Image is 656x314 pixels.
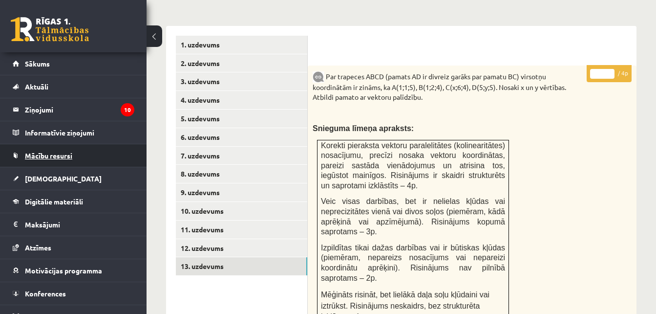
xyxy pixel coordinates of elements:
[587,65,632,82] p: / 4p
[313,124,414,133] span: Snieguma līmeņa apraksts:
[13,75,134,98] a: Aktuāli
[176,202,307,220] a: 10. uzdevums
[176,165,307,183] a: 8. uzdevums
[25,59,50,68] span: Sākums
[25,289,66,298] span: Konferences
[176,72,307,90] a: 3. uzdevums
[25,121,134,144] legend: Informatīvie ziņojumi
[176,110,307,128] a: 5. uzdevums
[317,49,321,53] img: Balts.png
[13,52,134,75] a: Sākums
[176,128,307,146] a: 6. uzdevums
[13,213,134,236] a: Maksājumi
[321,141,505,190] span: Korekti pieraksta vektoru paralelitātes (kolinearitātes) nosacījumu, precīzi nosaka vektoru koord...
[25,213,134,236] legend: Maksājumi
[13,236,134,259] a: Atzīmes
[25,151,72,160] span: Mācību resursi
[176,36,307,54] a: 1. uzdevums
[176,54,307,72] a: 2. uzdevums
[25,98,134,121] legend: Ziņojumi
[25,266,102,275] span: Motivācijas programma
[25,243,51,252] span: Atzīmes
[13,167,134,190] a: [DEMOGRAPHIC_DATA]
[176,221,307,239] a: 11. uzdevums
[176,239,307,257] a: 12. uzdevums
[313,70,583,102] p: Par trapeces ABCD (pamats AD ir divreiz garāks par pamatu BC) virsotņu koordinātām ir zināms, ka ...
[176,91,307,109] a: 4. uzdevums
[13,98,134,121] a: Ziņojumi10
[25,197,83,206] span: Digitālie materiāli
[13,144,134,167] a: Mācību resursi
[25,82,48,91] span: Aktuāli
[10,10,308,20] body: Editor, wiswyg-editor-user-answer-47433913569640
[13,282,134,305] a: Konferences
[13,121,134,144] a: Informatīvie ziņojumi
[321,244,505,282] span: Izpildītas tikai dažas darbības vai ir būtiskas kļūdas (piemēram, nepareizs nosacījums vai nepare...
[25,174,102,183] span: [DEMOGRAPHIC_DATA]
[176,147,307,165] a: 7. uzdevums
[11,17,89,42] a: Rīgas 1. Tālmācības vidusskola
[176,183,307,202] a: 9. uzdevums
[13,190,134,213] a: Digitālie materiāli
[121,103,134,116] i: 10
[313,71,324,83] img: 9k=
[13,259,134,282] a: Motivācijas programma
[321,197,505,236] span: Veic visas darbības, bet ir nelielas kļūdas vai neprecizitātes vienā vai divos soļos (piemēram, k...
[176,257,307,275] a: 13. uzdevums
